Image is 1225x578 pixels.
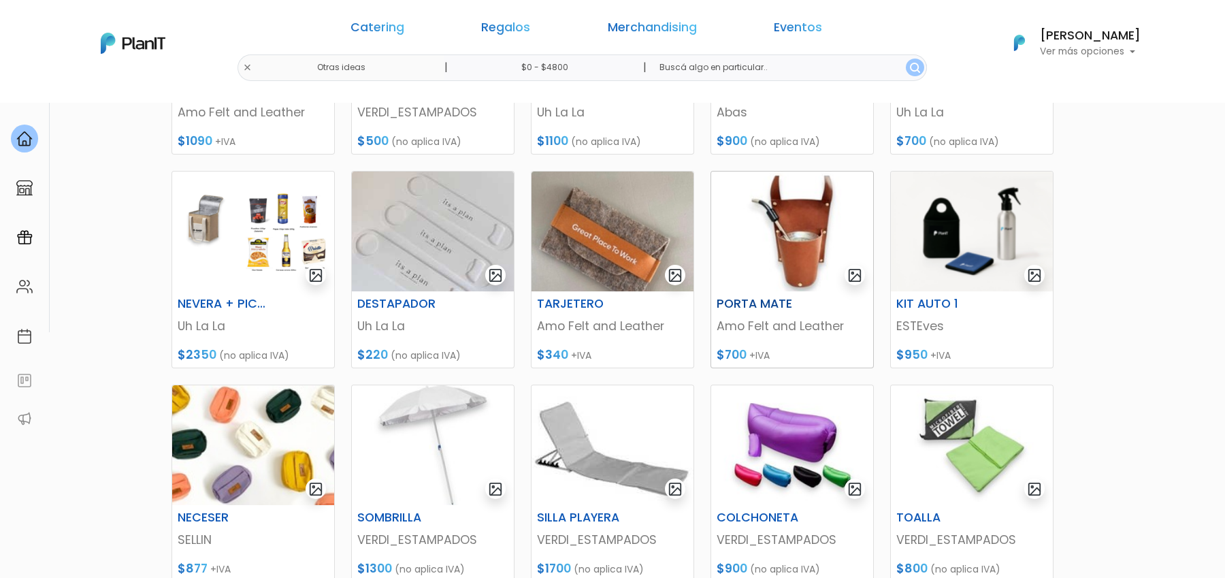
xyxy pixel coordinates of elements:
img: thumb_WhatsApp_Image_2025-08-07_at_10.45.14.jpeg [172,385,334,505]
img: thumb_Dise%C3%B1o_sin_t%C3%ADtulo_-_2024-12-19T140550.294.png [172,172,334,291]
img: thumb_2000___2000-Photoroom__2_.jpg [352,385,514,505]
img: thumb_2000___2000-Photoroom__5_.jpg [891,385,1053,505]
img: thumb_WhatsApp_Image_2025-03-04_at_21.18.08__1_.jpeg [352,172,514,291]
span: $900 [717,560,747,577]
h6: [PERSON_NAME] [1040,30,1141,42]
a: gallery-light PORTA MATE Amo Felt and Leather $700 +IVA [710,171,874,368]
p: | [444,59,448,76]
h6: COLCHONETA [708,511,820,525]
p: Amo Felt and Leather [178,103,329,121]
a: gallery-light DESTAPADOR Uh La La $220 (no aplica IVA) [351,171,514,368]
h6: SOMBRILLA [349,511,461,525]
span: +IVA [210,562,231,576]
p: Abas [717,103,868,121]
span: $900 [717,133,747,149]
span: +IVA [571,349,591,362]
img: PlanIt Logo [101,33,165,54]
img: home-e721727adea9d79c4d83392d1f703f7f8bce08238fde08b1acbfd93340b81755.svg [16,131,33,147]
img: gallery-light [1027,268,1043,283]
h6: PORTA MATE [708,297,820,311]
img: PlanIt Logo [1004,28,1034,58]
button: PlanIt Logo [PERSON_NAME] Ver más opciones [996,25,1141,61]
span: +IVA [215,135,235,148]
img: close-6986928ebcb1d6c9903e3b54e860dbc4d054630f23adef3a32610726dff6a82b.svg [243,63,252,72]
p: Uh La La [357,317,508,335]
img: thumb_2000___2000-Photoroom_-_2025-06-04T152229.378.jpg [711,172,873,291]
img: partners-52edf745621dab592f3b2c58e3bca9d71375a7ef29c3b500c9f145b62cc070d4.svg [16,411,33,427]
h6: NEVERA + PICADA [169,297,281,311]
img: thumb_WhatsApp_Image_2025-08-18_at_10.14.31.jpeg [532,385,693,505]
p: VERDI_ESTAMPADOS [896,531,1047,549]
span: (no aplica IVA) [219,349,289,362]
h6: SILLA PLAYERA [529,511,640,525]
span: $340 [537,347,568,363]
h6: TARJETERO [529,297,640,311]
img: gallery-light [308,481,324,497]
h6: NECESER [169,511,281,525]
input: Buscá algo en particular.. [649,54,927,81]
p: Uh La La [896,103,1047,121]
img: gallery-light [668,268,683,283]
span: (no aplica IVA) [391,349,461,362]
span: $1100 [537,133,568,149]
p: ESTEves [896,317,1047,335]
span: $950 [896,347,928,363]
span: (no aplica IVA) [395,562,465,576]
p: SELLIN [178,531,329,549]
span: $500 [357,133,389,149]
p: VERDI_ESTAMPADOS [357,103,508,121]
img: gallery-light [1027,481,1043,497]
h6: TOALLA [888,511,1000,525]
span: (no aplica IVA) [574,562,644,576]
img: marketplace-4ceaa7011d94191e9ded77b95e3339b90024bf715f7c57f8cf31f2d8c509eaba.svg [16,180,33,196]
a: gallery-light NEVERA + PICADA Uh La La $2350 (no aplica IVA) [171,171,335,368]
span: $877 [178,560,208,577]
img: gallery-light [488,268,504,283]
p: Ver más opciones [1040,47,1141,57]
a: Merchandising [608,22,697,38]
img: gallery-light [668,481,683,497]
span: $1700 [537,560,571,577]
img: feedback-78b5a0c8f98aac82b08bfc38622c3050aee476f2c9584af64705fc4e61158814.svg [16,372,33,389]
img: people-662611757002400ad9ed0e3c099ab2801c6687ba6c219adb57efc949bc21e19d.svg [16,278,33,295]
img: gallery-light [847,481,863,497]
span: (no aplica IVA) [750,562,820,576]
span: $220 [357,347,388,363]
h6: DESTAPADOR [349,297,461,311]
img: thumb_2000___2000-Photoroom__4_.jpg [711,385,873,505]
span: (no aplica IVA) [391,135,461,148]
img: gallery-light [308,268,324,283]
img: calendar-87d922413cdce8b2cf7b7f5f62616a5cf9e4887200fb71536465627b3292af00.svg [16,328,33,344]
span: (no aplica IVA) [930,562,1000,576]
span: $2350 [178,347,216,363]
span: +IVA [930,349,951,362]
p: Amo Felt and Leather [537,317,688,335]
p: Uh La La [178,317,329,335]
a: gallery-light KIT AUTO 1 ESTEves $950 +IVA [890,171,1053,368]
span: (no aplica IVA) [571,135,641,148]
span: $700 [896,133,926,149]
img: gallery-light [488,481,504,497]
span: $800 [896,560,928,577]
img: thumb_Captura_de_pantalla_2025-08-04_094915.png [891,172,1053,291]
p: VERDI_ESTAMPADOS [717,531,868,549]
img: gallery-light [847,268,863,283]
p: Uh La La [537,103,688,121]
a: Catering [350,22,404,38]
p: | [643,59,647,76]
img: thumb_11B69C1C-C5E1-4492-9B65-331164C36F9F.jpeg [532,172,693,291]
a: Eventos [774,22,822,38]
div: ¿Necesitás ayuda? [70,13,196,39]
span: $1090 [178,133,212,149]
span: (no aplica IVA) [750,135,820,148]
a: gallery-light TARJETERO Amo Felt and Leather $340 +IVA [531,171,694,368]
img: search_button-432b6d5273f82d61273b3651a40e1bd1b912527efae98b1b7a1b2c0702e16a8d.svg [910,63,920,73]
p: VERDI_ESTAMPADOS [537,531,688,549]
h6: KIT AUTO 1 [888,297,1000,311]
span: $700 [717,347,747,363]
span: (no aplica IVA) [929,135,999,148]
span: +IVA [749,349,770,362]
span: $1300 [357,560,392,577]
p: VERDI_ESTAMPADOS [357,531,508,549]
a: Regalos [481,22,530,38]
